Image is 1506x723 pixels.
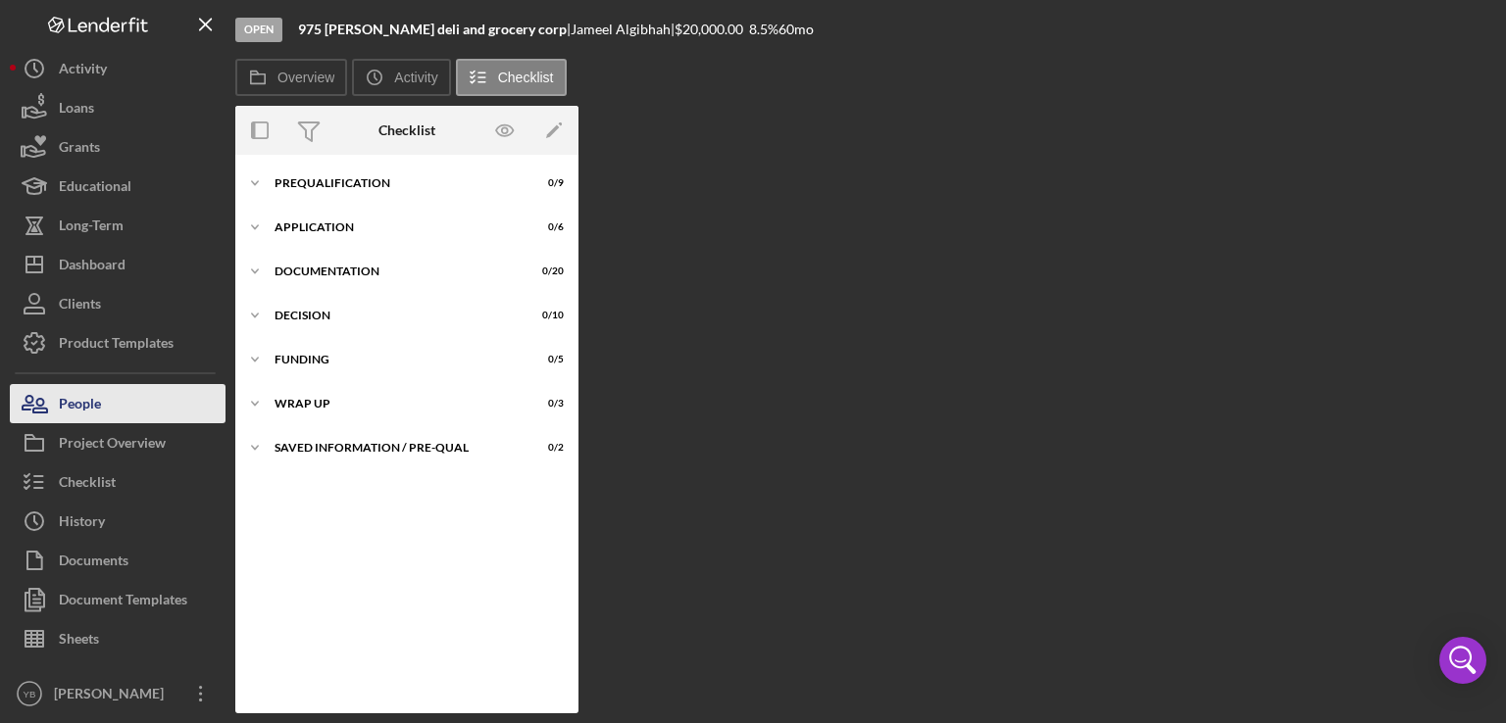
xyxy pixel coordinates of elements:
b: 975 [PERSON_NAME] deli and grocery corp [298,21,567,37]
div: Documentation [275,265,515,277]
div: 0 / 3 [528,398,564,410]
label: Checklist [498,70,554,85]
div: 60 mo [778,22,814,37]
div: Jameel Algibhah | [571,22,675,37]
button: Project Overview [10,423,226,462]
div: [PERSON_NAME] [49,674,176,718]
text: YB [24,689,36,699]
label: Overview [277,70,334,85]
div: Sheets [59,619,99,663]
button: History [10,502,226,541]
div: Open [235,18,282,42]
div: $20,000.00 [675,22,749,37]
button: Document Templates [10,580,226,619]
button: Checklist [456,59,567,96]
div: Clients [59,284,101,328]
div: Long-Term [59,206,124,250]
div: 8.5 % [749,22,778,37]
button: Checklist [10,462,226,502]
button: Educational [10,167,226,206]
div: People [59,384,101,428]
div: Application [275,221,515,233]
div: Educational [59,167,131,211]
div: Checklist [378,122,435,138]
button: Long-Term [10,206,226,245]
button: Loans [10,88,226,127]
div: 0 / 10 [528,310,564,321]
div: Dashboard [59,245,125,289]
button: YB[PERSON_NAME] [10,674,226,713]
div: 0 / 6 [528,221,564,233]
div: Saved Information / Pre-Qual [275,442,515,454]
div: History [59,502,105,546]
div: Product Templates [59,323,174,367]
div: Loans [59,88,94,132]
button: Product Templates [10,323,226,362]
button: Clients [10,284,226,323]
div: Funding [275,354,515,365]
div: 0 / 9 [528,177,564,189]
button: Dashboard [10,245,226,284]
div: Grants [59,127,100,171]
button: Activity [10,49,226,88]
div: 0 / 2 [528,442,564,454]
div: Wrap up [275,398,515,410]
button: Sheets [10,619,226,658]
div: Documents [59,541,128,585]
button: People [10,384,226,423]
div: Activity [59,49,107,93]
button: Grants [10,127,226,167]
button: Activity [352,59,450,96]
div: 0 / 5 [528,354,564,365]
div: Prequalification [275,177,515,189]
div: Checklist [59,462,116,506]
div: Document Templates [59,580,187,624]
div: 0 / 20 [528,265,564,277]
div: | [298,22,571,37]
button: Documents [10,541,226,580]
div: Decision [275,310,515,321]
label: Activity [394,70,437,85]
button: Overview [235,59,347,96]
div: Project Overview [59,423,166,467]
div: Open Intercom Messenger [1439,637,1486,684]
